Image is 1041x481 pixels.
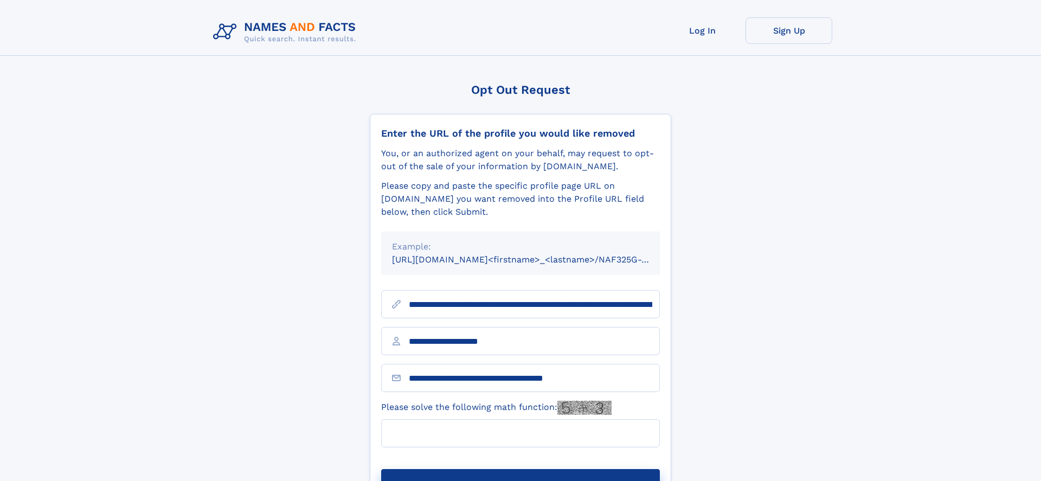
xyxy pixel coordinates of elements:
img: Logo Names and Facts [209,17,365,47]
div: Enter the URL of the profile you would like removed [381,127,660,139]
a: Log In [659,17,746,44]
div: Example: [392,240,649,253]
label: Please solve the following math function: [381,401,612,415]
div: Opt Out Request [370,83,671,97]
div: You, or an authorized agent on your behalf, may request to opt-out of the sale of your informatio... [381,147,660,173]
small: [URL][DOMAIN_NAME]<firstname>_<lastname>/NAF325G-xxxxxxxx [392,254,680,265]
div: Please copy and paste the specific profile page URL on [DOMAIN_NAME] you want removed into the Pr... [381,179,660,219]
a: Sign Up [746,17,832,44]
